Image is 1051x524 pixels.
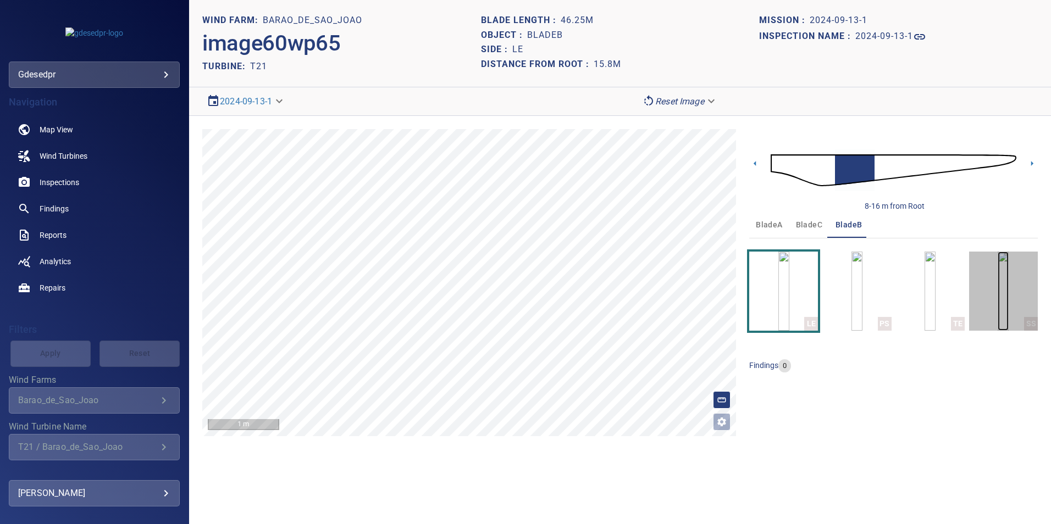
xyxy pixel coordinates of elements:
a: map noActive [9,116,180,143]
div: gdesedpr [18,66,170,83]
a: windturbines noActive [9,143,180,169]
span: findings [749,361,778,370]
h1: Blade length : [481,15,561,26]
h4: Filters [9,324,180,335]
div: Reset Image [638,92,722,111]
h1: Mission : [759,15,810,26]
h1: Inspection name : [759,31,855,42]
a: 2024-09-13-1 [220,96,272,107]
div: PS [878,317,892,331]
h1: Object : [481,30,527,41]
div: Wind Farms [9,387,180,414]
h4: Navigation [9,97,180,108]
span: bladeA [756,218,782,232]
label: Wind Farms [9,376,180,384]
div: LE [804,317,818,331]
h1: 2024-09-13-1 [855,31,913,42]
h1: 2024-09-13-1 [810,15,867,26]
button: SS [969,252,1038,331]
a: analytics noActive [9,248,180,275]
a: PS [851,252,862,331]
a: findings noActive [9,196,180,222]
button: Open image filters and tagging options [713,413,731,431]
div: [PERSON_NAME] [18,484,170,502]
h1: bladeB [527,30,563,41]
span: Repairs [40,282,65,293]
h2: TURBINE: [202,61,250,71]
span: Wind Turbines [40,150,87,161]
a: repairs noActive [9,275,180,301]
div: Barao_de_Sao_Joao [18,395,157,405]
em: Reset Image [655,96,704,107]
button: LE [749,252,818,331]
div: TE [951,317,965,331]
a: reports noActive [9,222,180,248]
span: Findings [40,203,69,214]
div: SS [1024,317,1038,331]
label: Wind Turbine Name [9,422,180,431]
h1: Side : [481,44,512,55]
h1: Distance from root : [481,59,594,70]
button: TE [896,252,965,331]
span: bladeC [796,218,822,232]
h1: 15.8m [594,59,621,70]
span: Inspections [40,177,79,188]
span: bladeB [836,218,862,232]
h1: 46.25m [561,15,594,26]
span: Reports [40,230,67,241]
div: 2024-09-13-1 [202,92,290,111]
span: Map View [40,124,73,135]
button: PS [822,252,891,331]
h2: T21 [250,61,267,71]
img: gdesedpr-logo [65,27,123,38]
a: LE [778,252,789,331]
h2: image60wp65 [202,30,340,57]
h1: Barao_de_Sao_Joao [263,15,362,26]
a: 2024-09-13-1 [855,30,926,43]
a: TE [925,252,936,331]
span: Analytics [40,256,71,267]
img: d [771,141,1016,200]
a: inspections noActive [9,169,180,196]
h1: LE [512,44,523,55]
div: gdesedpr [9,62,180,88]
div: Wind Turbine Name [9,434,180,460]
h1: WIND FARM: [202,15,263,26]
span: 0 [778,361,791,371]
div: T21 / Barao_de_Sao_Joao [18,442,157,452]
a: SS [998,252,1009,331]
div: 8-16 m from Root [865,200,925,211]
